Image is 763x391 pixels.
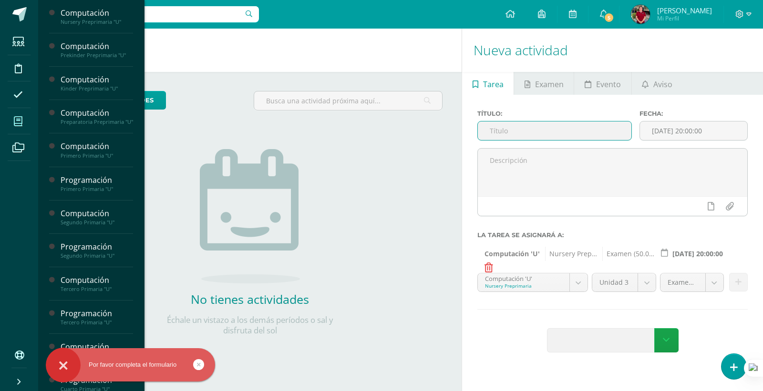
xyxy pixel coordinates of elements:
[657,6,712,15] span: [PERSON_NAME]
[61,108,133,119] div: Computación
[61,186,133,192] div: Primero Primaria "U"
[61,241,133,252] div: Programación
[592,273,656,291] a: Unidad 3
[632,72,683,95] a: Aviso
[61,275,133,286] div: Computación
[61,152,133,159] div: Primero Primaria "U"
[61,208,133,219] div: Computación
[61,175,133,192] a: ProgramaciónPrimero Primaria "U"
[631,5,650,24] img: b2b448f08174c1b37fb8469ac5f2b3e7.png
[478,121,631,140] input: Título
[596,73,621,96] span: Evento
[61,308,133,319] div: Programación
[61,341,133,352] div: Computación
[657,14,712,22] span: Mi Perfil
[485,247,540,261] span: Computación 'U'
[485,282,562,289] div: Nursery Preprimaria
[653,73,672,96] span: Aviso
[545,247,597,261] span: Nursery Preprimaria
[61,52,133,59] div: Prekinder Preprimaria "U"
[61,119,133,125] div: Preparatoria Preprimaria "U"
[604,12,614,23] span: 5
[660,273,723,291] a: Examen (50.0%)
[61,41,133,52] div: Computación
[61,319,133,326] div: Tercero Primaria "U"
[639,110,748,117] label: Fecha:
[514,72,574,95] a: Examen
[61,341,133,359] a: ComputaciónCuarto Primaria "U"
[50,29,450,72] h1: Actividades
[61,74,133,92] a: ComputaciónKinder Preprimaria "U"
[640,121,747,140] input: Fecha de entrega
[61,141,133,152] div: Computación
[61,275,133,292] a: ComputaciónTercero Primaria "U"
[477,110,632,117] label: Título:
[254,91,442,110] input: Busca una actividad próxima aquí...
[61,208,133,226] a: ComputaciónSegundo Primaria "U"
[462,72,514,95] a: Tarea
[599,273,631,291] span: Unidad 3
[200,149,300,283] img: no_activities.png
[46,361,215,369] div: Por favor completa el formulario
[474,29,752,72] h1: Nueva actividad
[477,231,748,239] label: La tarea se asignará a:
[485,273,562,282] div: Computación 'U'
[61,308,133,326] a: ProgramaciónTercero Primaria "U"
[61,108,133,125] a: ComputaciónPreparatoria Preprimaria "U"
[602,247,654,261] span: Examen (50.0%)
[61,241,133,259] a: ProgramaciónSegundo Primaria "U"
[61,286,133,292] div: Tercero Primaria "U"
[574,72,631,95] a: Evento
[155,315,345,336] p: Échale un vistazo a los demás períodos o sal y disfruta del sol
[44,6,259,22] input: Busca un usuario...
[61,8,133,19] div: Computación
[478,273,588,291] a: Computación 'U'Nursery Preprimaria
[483,73,504,96] span: Tarea
[61,8,133,25] a: ComputaciónNursery Preprimaria "U"
[61,19,133,25] div: Nursery Preprimaria "U"
[668,273,698,291] span: Examen (50.0%)
[61,219,133,226] div: Segundo Primaria "U"
[61,175,133,186] div: Programación
[61,41,133,59] a: ComputaciónPrekinder Preprimaria "U"
[61,252,133,259] div: Segundo Primaria "U"
[61,74,133,85] div: Computación
[61,85,133,92] div: Kinder Preprimaria "U"
[61,141,133,159] a: ComputaciónPrimero Primaria "U"
[155,291,345,307] h2: No tienes actividades
[535,73,564,96] span: Examen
